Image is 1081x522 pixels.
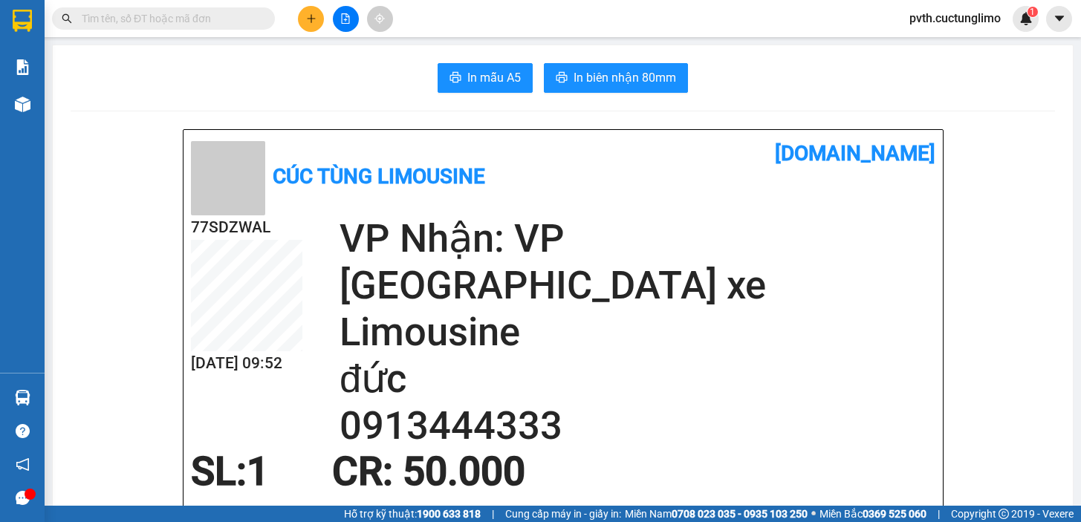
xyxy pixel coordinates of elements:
button: plus [298,6,324,32]
span: caret-down [1053,12,1066,25]
sup: 1 [1028,7,1038,17]
h2: 0913444333 [340,402,935,449]
b: [DOMAIN_NAME] [775,141,935,166]
span: copyright [999,509,1009,519]
button: printerIn biên nhận 80mm [544,63,688,93]
span: search [62,13,72,24]
span: Hỗ trợ kỹ thuật: [344,506,481,522]
span: file-add [340,13,351,24]
span: printer [449,71,461,85]
h2: 77SDZWAL [191,215,302,240]
img: solution-icon [15,59,30,75]
span: | [492,506,494,522]
img: warehouse-icon [15,390,30,405]
span: question-circle [16,424,30,438]
span: SL: [191,448,247,495]
img: icon-new-feature [1019,12,1033,25]
h2: [DATE] 09:52 [191,351,302,376]
h2: đức [340,356,935,402]
span: pvth.cuctunglimo [897,9,1013,27]
span: CR : 50.000 [332,448,525,495]
b: Cúc Tùng Limousine [273,164,485,189]
span: printer [556,71,568,85]
span: In mẫu A5 [467,68,521,87]
span: aim [374,13,385,24]
span: message [16,491,30,505]
span: plus [306,13,316,24]
span: ⚪️ [811,511,816,517]
span: 1 [1030,7,1035,17]
span: Cung cấp máy in - giấy in: [505,506,621,522]
strong: 0708 023 035 - 0935 103 250 [672,508,808,520]
span: Miền Bắc [819,506,926,522]
span: 1 [247,448,269,495]
img: logo-vxr [13,10,32,32]
strong: 1900 633 818 [417,508,481,520]
span: Miền Nam [625,506,808,522]
button: caret-down [1046,6,1072,32]
img: warehouse-icon [15,97,30,112]
strong: 0369 525 060 [863,508,926,520]
button: printerIn mẫu A5 [438,63,533,93]
span: notification [16,457,30,472]
span: In biên nhận 80mm [574,68,676,87]
button: aim [367,6,393,32]
input: Tìm tên, số ĐT hoặc mã đơn [82,10,257,27]
button: file-add [333,6,359,32]
span: | [938,506,940,522]
h2: VP Nhận: VP [GEOGRAPHIC_DATA] xe Limousine [340,215,935,356]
